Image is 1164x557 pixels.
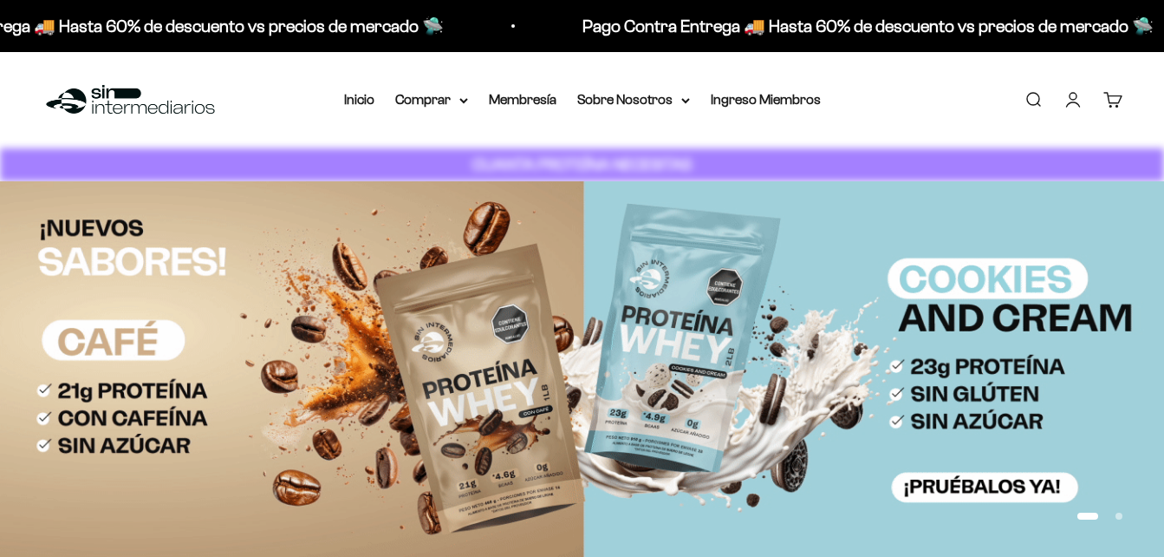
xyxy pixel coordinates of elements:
a: Membresía [489,92,556,107]
a: Inicio [344,92,374,107]
p: Pago Contra Entrega 🚚 Hasta 60% de descuento vs precios de mercado 🛸 [577,12,1148,40]
summary: Comprar [395,88,468,111]
summary: Sobre Nosotros [577,88,690,111]
a: Ingreso Miembros [711,92,821,107]
strong: CUANTA PROTEÍNA NECESITAS [472,155,692,174]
